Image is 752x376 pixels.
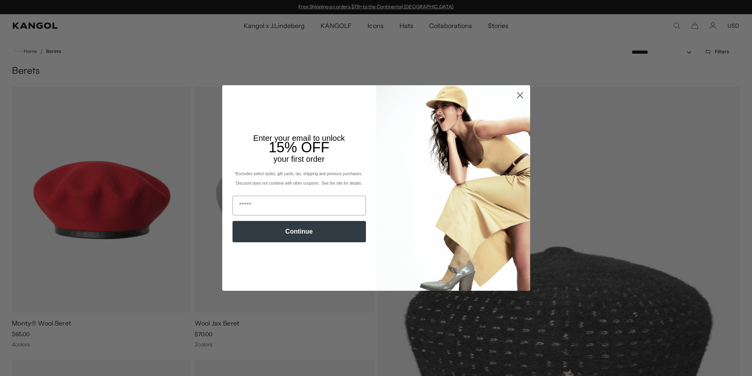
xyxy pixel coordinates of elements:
[268,139,329,155] span: 15% OFF
[513,88,527,102] button: Close dialog
[233,221,366,242] button: Continue
[253,134,345,142] span: Enter your email to unlock
[234,172,363,185] span: *Excludes select styles, gift cards, tax, shipping and previous purchases. Discount does not comb...
[376,85,530,290] img: 93be19ad-e773-4382-80b9-c9d740c9197f.jpeg
[274,155,324,163] span: your first order
[233,196,366,215] input: Email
